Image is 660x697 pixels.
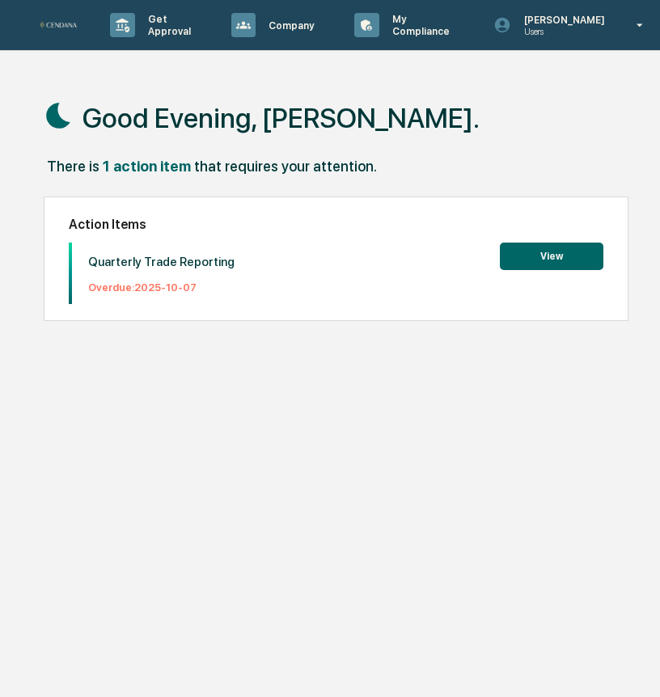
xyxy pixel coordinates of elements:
img: logo [39,19,78,32]
p: Overdue: 2025-10-07 [88,281,235,294]
div: There is [47,158,99,175]
p: Company [256,19,322,32]
h2: Action Items [69,217,603,232]
div: 1 action item [103,158,191,175]
p: Get Approval [135,13,199,37]
p: My Compliance [379,13,458,37]
p: [PERSON_NAME] [511,14,613,26]
h1: Good Evening, [PERSON_NAME]. [82,102,480,134]
a: View [500,247,603,263]
p: Quarterly Trade Reporting [88,255,235,269]
div: that requires your attention. [194,158,377,175]
p: Users [511,26,613,37]
button: View [500,243,603,270]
